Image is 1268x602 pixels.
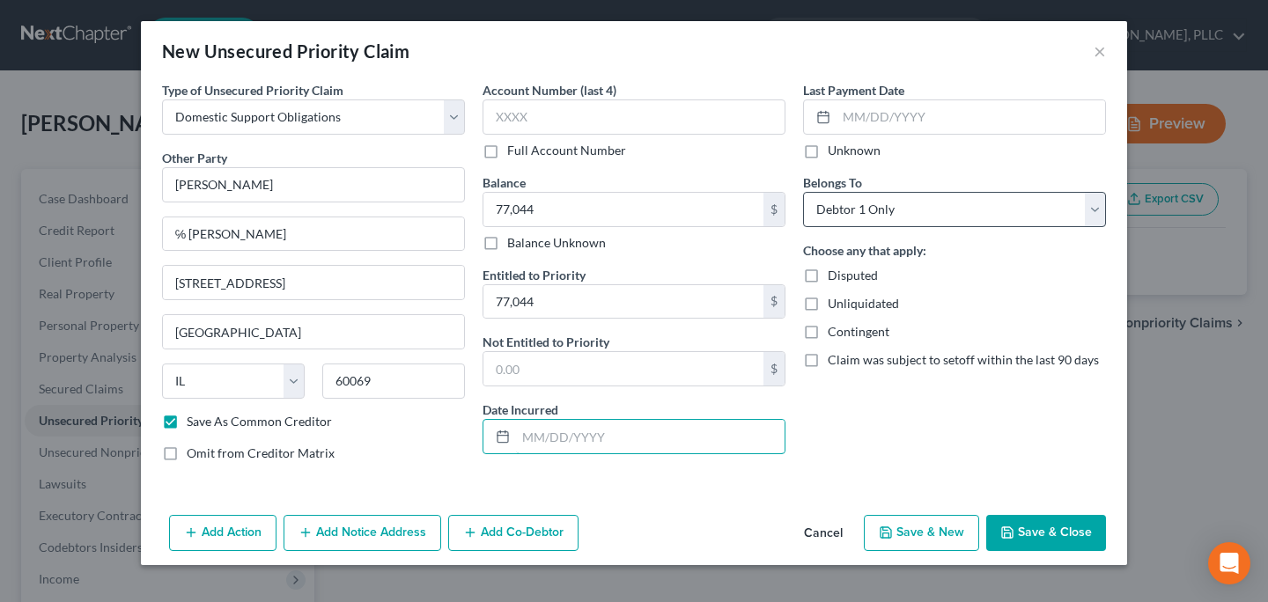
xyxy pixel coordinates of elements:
label: Save As Common Creditor [187,413,332,430]
label: Full Account Number [507,142,626,159]
span: Claim was subject to setoff within the last 90 days [828,352,1099,367]
input: MM/DD/YYYY [516,420,785,453]
span: Disputed [828,268,878,283]
button: × [1094,40,1106,62]
button: Save & New [864,515,979,552]
input: 0.00 [483,285,763,319]
div: Open Intercom Messenger [1208,542,1250,584]
label: Entitled to Priority [483,266,586,284]
input: Search creditor by name... [162,167,465,202]
input: MM/DD/YYYY [837,100,1105,134]
span: Contingent [828,324,889,339]
label: Date Incurred [483,400,558,419]
input: Enter city... [163,315,464,349]
input: Apt, Suite, etc... [163,266,464,299]
span: Omit from Creditor Matrix [187,445,335,460]
button: Cancel [790,517,857,552]
span: Other Party [162,150,227,165]
span: Type of Unsecured Priority Claim [162,83,343,98]
button: Add Co-Debtor [448,515,579,552]
div: New Unsecured Priority Claim [162,39,409,63]
span: Unliquidated [828,296,899,311]
label: Last Payment Date [803,81,904,99]
input: Enter zip... [322,363,465,399]
button: Add Notice Address [284,515,441,552]
label: Not Entitled to Priority [483,333,609,351]
div: $ [763,352,785,385]
label: Unknown [828,142,881,159]
div: $ [763,285,785,319]
label: Balance Unknown [507,234,606,252]
label: Choose any that apply: [803,241,926,260]
span: Belongs To [803,175,862,190]
label: Account Number (last 4) [483,81,616,99]
div: $ [763,193,785,226]
input: 0.00 [483,193,763,226]
button: Add Action [169,515,276,552]
input: 0.00 [483,352,763,385]
input: Enter address... [163,217,464,251]
button: Save & Close [986,515,1106,552]
input: XXXX [483,99,785,135]
label: Balance [483,173,526,192]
